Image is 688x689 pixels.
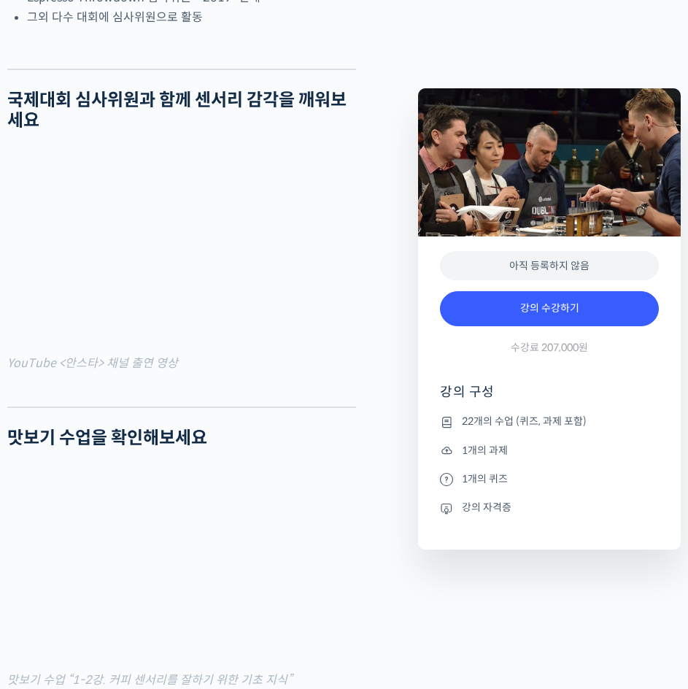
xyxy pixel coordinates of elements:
[7,355,178,371] span: YouTube <안스타> 채널 출연 영상
[134,485,151,497] span: 대화
[511,341,588,355] span: 수강료 207,000원
[4,463,96,499] a: 홈
[7,672,292,688] mark: 맛보기 수업 “1-2강. 커피 센서리를 잘하기 위한 기초 지식”
[188,463,280,499] a: 설정
[7,151,356,347] iframe: 커피 맛을 제대로 알아가기 위한 7가지 단계 (윤선희 국가대표 심사위원)
[96,463,188,499] a: 대화
[7,427,207,449] strong: 맛보기 수업을 확인해보세요
[440,413,659,431] li: 22개의 수업 (퀴즈, 과제 포함)
[440,383,659,412] h4: 강의 구성
[440,499,659,517] li: 강의 자격증
[225,485,243,496] span: 설정
[440,442,659,459] li: 1개의 과제
[440,251,659,281] div: 아직 등록하지 않음
[46,485,55,496] span: 홈
[27,7,356,27] li: 그외 다수 대회에 심사위원으로 활동
[7,89,347,132] strong: 국제대회 심사위원과 함께 센서리 감각을 깨워보세요
[440,291,659,326] a: 강의 수강하기
[440,470,659,488] li: 1개의 퀴즈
